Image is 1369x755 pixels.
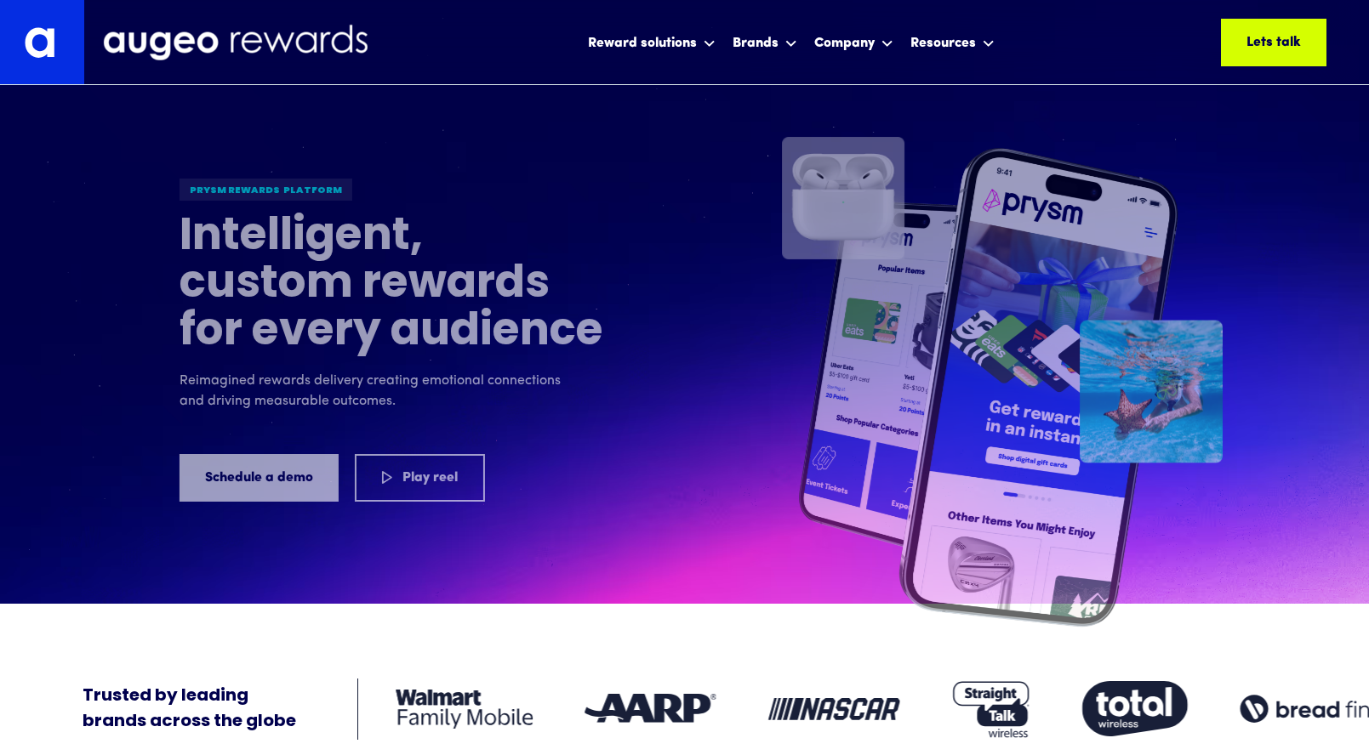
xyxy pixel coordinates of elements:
div: Company [810,20,898,65]
a: Schedule a demo [179,454,338,502]
div: Resources [906,20,999,65]
div: Reward solutions [584,20,720,65]
div: Reward solutions [588,33,697,54]
a: Lets talk [1221,19,1326,66]
div: Company [814,33,875,54]
div: Prysm Rewards platform [179,179,351,201]
div: Brands [728,20,801,65]
p: Reimagined rewards delivery creating emotional connections and driving measurable outcomes. [179,371,570,412]
h1: Intelligent, custom rewards for every audience [179,214,604,357]
div: Brands [733,33,779,54]
a: Play reel [354,454,484,502]
div: Trusted by leading brands across the globe [83,684,296,735]
img: Client logo: Walmart Family Mobile [396,690,533,729]
div: Resources [910,33,976,54]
